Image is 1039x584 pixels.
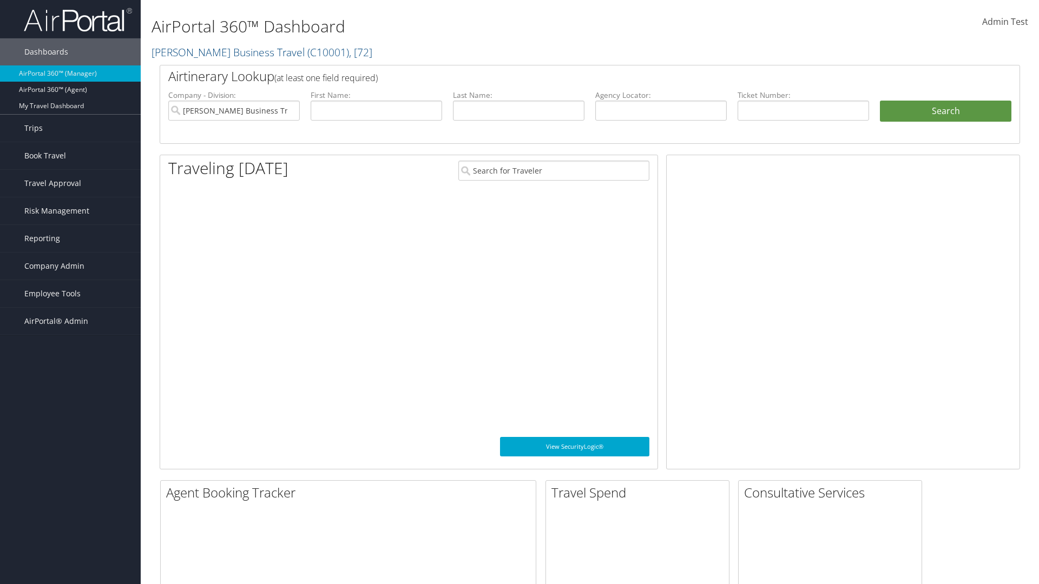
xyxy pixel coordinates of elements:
[307,45,349,59] span: ( C10001 )
[24,308,88,335] span: AirPortal® Admin
[168,67,940,85] h2: Airtinerary Lookup
[152,15,736,38] h1: AirPortal 360™ Dashboard
[24,142,66,169] span: Book Travel
[982,16,1028,28] span: Admin Test
[24,253,84,280] span: Company Admin
[453,90,584,101] label: Last Name:
[744,483,922,502] h2: Consultative Services
[152,45,372,59] a: [PERSON_NAME] Business Travel
[458,161,649,181] input: Search for Traveler
[24,7,132,32] img: airportal-logo.png
[24,225,60,252] span: Reporting
[500,437,649,456] a: View SecurityLogic®
[982,5,1028,39] a: Admin Test
[24,115,43,142] span: Trips
[551,483,729,502] h2: Travel Spend
[24,280,81,307] span: Employee Tools
[738,90,869,101] label: Ticket Number:
[880,101,1011,122] button: Search
[274,72,378,84] span: (at least one field required)
[349,45,372,59] span: , [ 72 ]
[595,90,727,101] label: Agency Locator:
[168,90,300,101] label: Company - Division:
[311,90,442,101] label: First Name:
[24,38,68,65] span: Dashboards
[166,483,536,502] h2: Agent Booking Tracker
[168,157,288,180] h1: Traveling [DATE]
[24,197,89,224] span: Risk Management
[24,170,81,197] span: Travel Approval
